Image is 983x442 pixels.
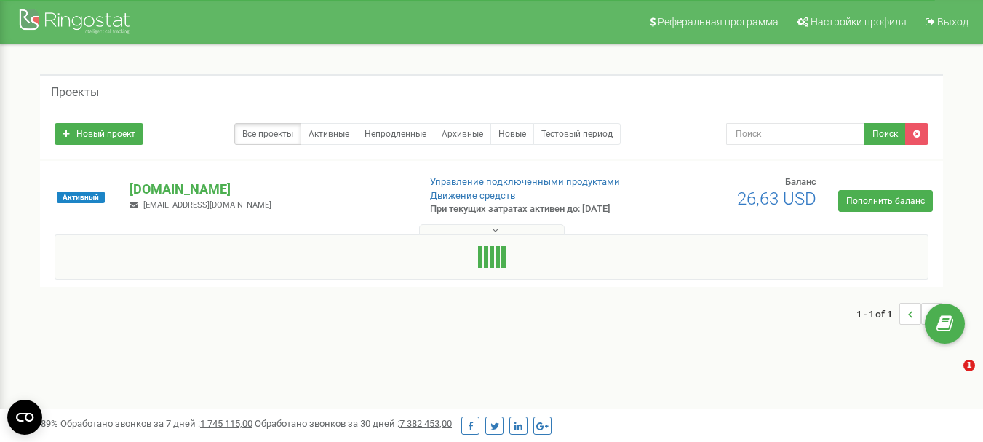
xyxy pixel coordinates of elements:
u: 1 745 115,00 [200,418,252,429]
a: Активные [301,123,357,145]
iframe: Intercom live chat [934,360,968,395]
span: Реферальная программа [658,16,779,28]
a: Новый проект [55,123,143,145]
p: При текущих затратах активен до: [DATE] [430,202,632,216]
h5: Проекты [51,86,99,99]
span: [EMAIL_ADDRESS][DOMAIN_NAME] [143,200,271,210]
span: Настройки профиля [811,16,907,28]
button: Поиск [864,123,906,145]
a: Управление подключенными продуктами [430,176,620,187]
u: 7 382 453,00 [399,418,452,429]
span: 26,63 USD [737,189,816,209]
button: Open CMP widget [7,400,42,435]
p: [DOMAIN_NAME] [130,180,406,199]
a: Движение средств [430,190,515,201]
span: 1 [963,360,975,371]
a: Все проекты [234,123,301,145]
input: Поиск [726,123,865,145]
a: Пополнить баланс [838,190,933,212]
a: Непродленные [357,123,434,145]
span: Обработано звонков за 7 дней : [60,418,252,429]
a: Новые [490,123,534,145]
a: Тестовый период [533,123,621,145]
nav: ... [856,288,943,339]
span: Баланс [785,176,816,187]
span: Обработано звонков за 30 дней : [255,418,452,429]
a: Архивные [434,123,491,145]
span: Активный [57,192,105,203]
span: Выход [937,16,968,28]
span: 1 - 1 of 1 [856,303,899,325]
